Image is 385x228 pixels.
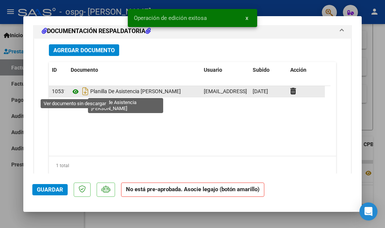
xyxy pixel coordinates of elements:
span: Usuario [204,67,222,73]
span: [EMAIL_ADDRESS][DOMAIN_NAME] - [PERSON_NAME] [204,88,331,94]
span: ID [52,67,57,73]
span: Agregar Documento [53,47,115,54]
button: x [239,11,254,25]
button: Guardar [32,184,68,195]
span: [DATE] [253,88,268,94]
span: Documento [71,67,98,73]
span: x [246,15,248,21]
strong: No está pre-aprobada. Asocie legajo (botón amarillo) [121,183,264,197]
h1: DOCUMENTACIÓN RESPALDATORIA [42,27,151,36]
span: Acción [290,67,306,73]
button: Agregar Documento [49,44,119,56]
span: Subido [253,67,270,73]
div: 1 total [49,156,336,175]
span: Operación de edición exitosa [134,14,207,22]
datatable-header-cell: Acción [287,62,325,78]
i: Descargar documento [80,85,90,97]
datatable-header-cell: Documento [68,62,201,78]
div: DOCUMENTACIÓN RESPALDATORIA [34,39,351,192]
mat-expansion-panel-header: DOCUMENTACIÓN RESPALDATORIA [34,24,351,39]
datatable-header-cell: Usuario [201,62,250,78]
datatable-header-cell: ID [49,62,68,78]
datatable-header-cell: Subido [250,62,287,78]
span: Guardar [37,186,63,193]
div: Open Intercom Messenger [359,202,377,220]
span: 10531 [52,88,67,94]
span: Planilla De Asistencia [PERSON_NAME] [71,89,181,95]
